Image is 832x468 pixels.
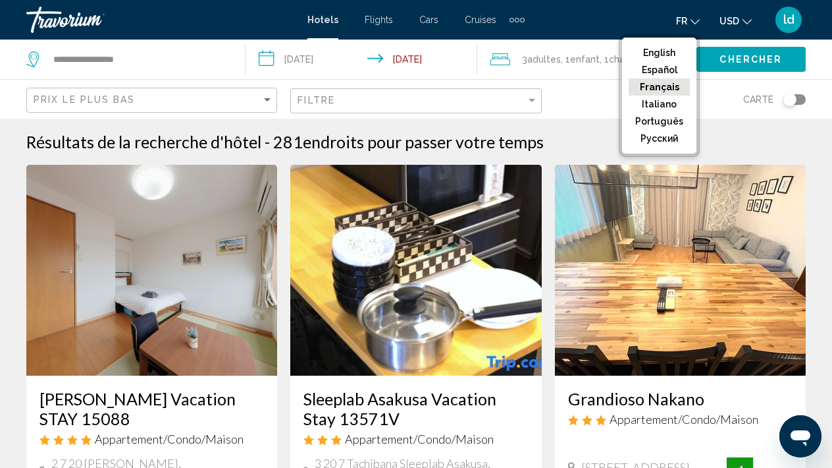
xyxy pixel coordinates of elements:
[39,432,264,446] div: 4 star Apartment
[629,130,690,147] button: русский
[265,132,270,152] span: -
[290,165,541,376] img: Hotel image
[629,96,690,113] button: Italiano
[568,412,793,426] div: 3 star Apartment
[771,6,806,34] button: User Menu
[26,7,294,33] a: Travorium
[290,88,541,115] button: Filter
[773,94,806,105] button: Toggle map
[303,389,528,428] a: Sleeplab Asakusa Vacation Stay 13571V
[696,47,806,71] button: Chercher
[39,389,264,428] a: [PERSON_NAME] Vacation STAY 15088
[465,15,496,25] a: Cruises
[303,132,544,152] span: endroits pour passer votre temps
[477,40,696,79] button: Travelers: 3 adults, 1 child
[719,16,739,26] span: USD
[719,55,782,65] span: Chercher
[783,13,794,26] span: ld
[743,90,773,109] span: Carte
[568,389,793,409] a: Grandioso Nakano
[419,15,438,25] a: Cars
[345,432,494,446] span: Appartement/Condo/Maison
[26,165,277,376] img: Hotel image
[629,61,690,78] button: Español
[26,132,261,152] h1: Résultats de la recherche d'hôtel
[610,412,758,426] span: Appartement/Condo/Maison
[561,50,600,69] span: , 1
[307,15,338,25] a: Hotels
[555,165,806,376] img: Hotel image
[719,11,752,30] button: Change currency
[779,415,821,457] iframe: Bouton de lancement de la fenêtre de messagerie
[676,16,687,26] span: fr
[273,132,544,152] h2: 281
[522,50,561,69] span: 3
[34,94,136,105] span: Prix le plus bas
[34,95,273,106] mat-select: Sort by
[246,40,478,79] button: Check-in date: Jun 14, 2026 Check-out date: Jun 25, 2026
[609,54,648,65] span: Chambre
[600,50,648,69] span: , 1
[676,11,700,30] button: Change language
[303,432,528,446] div: 3 star Apartment
[570,54,600,65] span: Enfant
[629,78,690,96] button: Français
[509,9,525,30] button: Extra navigation items
[298,95,335,105] span: Filtre
[365,15,393,25] a: Flights
[629,113,690,130] button: Português
[527,54,561,65] span: Adultes
[629,44,690,61] button: English
[95,432,244,446] span: Appartement/Condo/Maison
